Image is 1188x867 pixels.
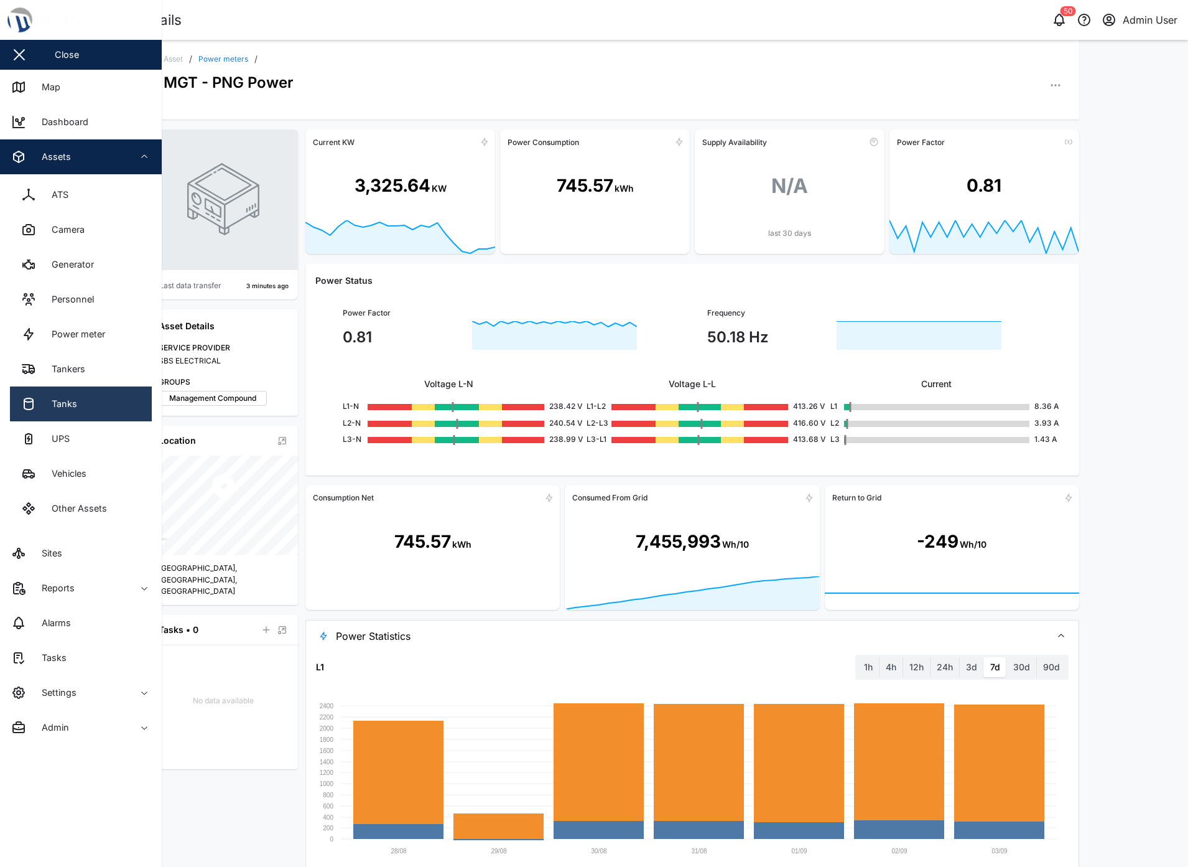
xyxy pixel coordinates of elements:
div: / [189,55,192,63]
div: Supply Availability [702,138,767,147]
canvas: Map [149,456,298,555]
label: 3d [960,657,983,677]
div: Personnel [42,293,94,306]
div: 416.60 V [793,418,798,429]
div: 3 minutes ago [246,281,289,291]
a: Tankers [10,352,152,387]
text: 29/08 [491,848,506,855]
text: 2200 [320,713,334,720]
div: Power Factor [897,138,945,147]
label: 90d [1037,657,1066,677]
div: N/A [771,171,808,202]
text: 02/09 [891,848,907,855]
div: Current [830,377,1042,391]
text: 200 [323,824,333,831]
div: Frequency [707,307,1042,319]
div: 1.43 A [1034,434,1042,446]
div: 238.99 V [549,434,554,446]
div: 238.42 V [549,401,554,413]
div: 0.81 [343,326,467,349]
div: SERVICE PROVIDER [159,342,288,354]
div: 8.36 A [1034,401,1042,413]
div: Admin [32,721,69,734]
div: Settings [32,686,77,700]
div: SBS ELECTRICAL [159,355,288,367]
div: kWh [452,538,471,551]
div: Wh/10 [960,538,986,551]
div: UPS [42,432,70,446]
a: Vehicles [10,456,152,491]
div: 745.57 [557,172,613,199]
text: 30/08 [591,848,606,855]
text: 1400 [320,758,334,765]
a: Power meter [10,317,152,352]
div: 413.26 V [793,401,798,413]
div: 413.68 V [793,434,798,446]
div: Asset [164,55,183,63]
div: 7,455,993 [636,528,721,555]
div: Tanks [42,397,77,411]
div: L1-N [343,401,363,413]
label: 30d [1007,657,1036,677]
a: UPS [10,421,152,456]
div: 3,325.64 [355,172,430,199]
div: 240.54 V [549,418,554,429]
div: Vehicles [42,467,86,480]
div: Consumption Net [313,493,374,502]
a: Generator [10,247,152,282]
a: Power meters [198,55,248,63]
div: L1 [830,401,839,413]
div: Tankers [42,362,85,376]
div: [GEOGRAPHIC_DATA], [GEOGRAPHIC_DATA], [GEOGRAPHIC_DATA] [159,563,288,598]
div: L3-L1 [587,434,606,446]
div: Reports [32,581,75,595]
text: 800 [323,791,333,798]
div: Tasks [32,651,67,665]
div: KW [432,182,447,195]
span: Power Statistics [336,621,1041,652]
text: 28/08 [391,848,406,855]
div: L2-L3 [587,418,606,429]
label: 12h [903,657,930,677]
div: Alarms [32,616,71,630]
text: 1600 [320,747,334,754]
div: Map marker [208,472,238,505]
div: kWh [615,182,634,195]
div: MGT - PNG Power [164,63,294,94]
div: Return to Grid [832,493,881,502]
div: L1-L2 [587,401,606,413]
text: 2000 [320,724,334,731]
text: 1200 [320,769,334,776]
button: Power Statistics [306,621,1079,652]
label: 24h [930,657,959,677]
text: 0 [330,835,333,842]
div: L1 [316,660,324,674]
div: Tasks • 0 [159,623,198,637]
a: Camera [10,212,152,247]
div: ATS [42,188,68,202]
label: 1h [858,657,879,677]
div: Power Factor [343,307,677,319]
div: Consumed From Grid [572,493,647,502]
text: 31/08 [691,848,707,855]
div: 745.57 [394,528,451,555]
div: Wh/10 [722,538,749,551]
text: 2400 [320,702,334,709]
label: Management Compound [159,391,267,406]
button: Admin User [1100,11,1178,29]
div: Asset Details [159,319,288,333]
text: 1000 [320,780,334,787]
div: Assets [32,150,71,164]
div: Map [32,80,60,94]
div: Close [55,48,79,62]
a: Personnel [10,282,152,317]
div: Last data transfer [159,280,221,292]
text: 03/09 [991,848,1007,855]
a: ATS [10,177,152,212]
text: 01/09 [791,848,807,855]
text: 600 [323,802,333,809]
div: last 30 days [695,228,884,240]
div: / [254,55,258,63]
div: Current KW [313,138,355,147]
img: POWER_METER photo [183,159,263,239]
